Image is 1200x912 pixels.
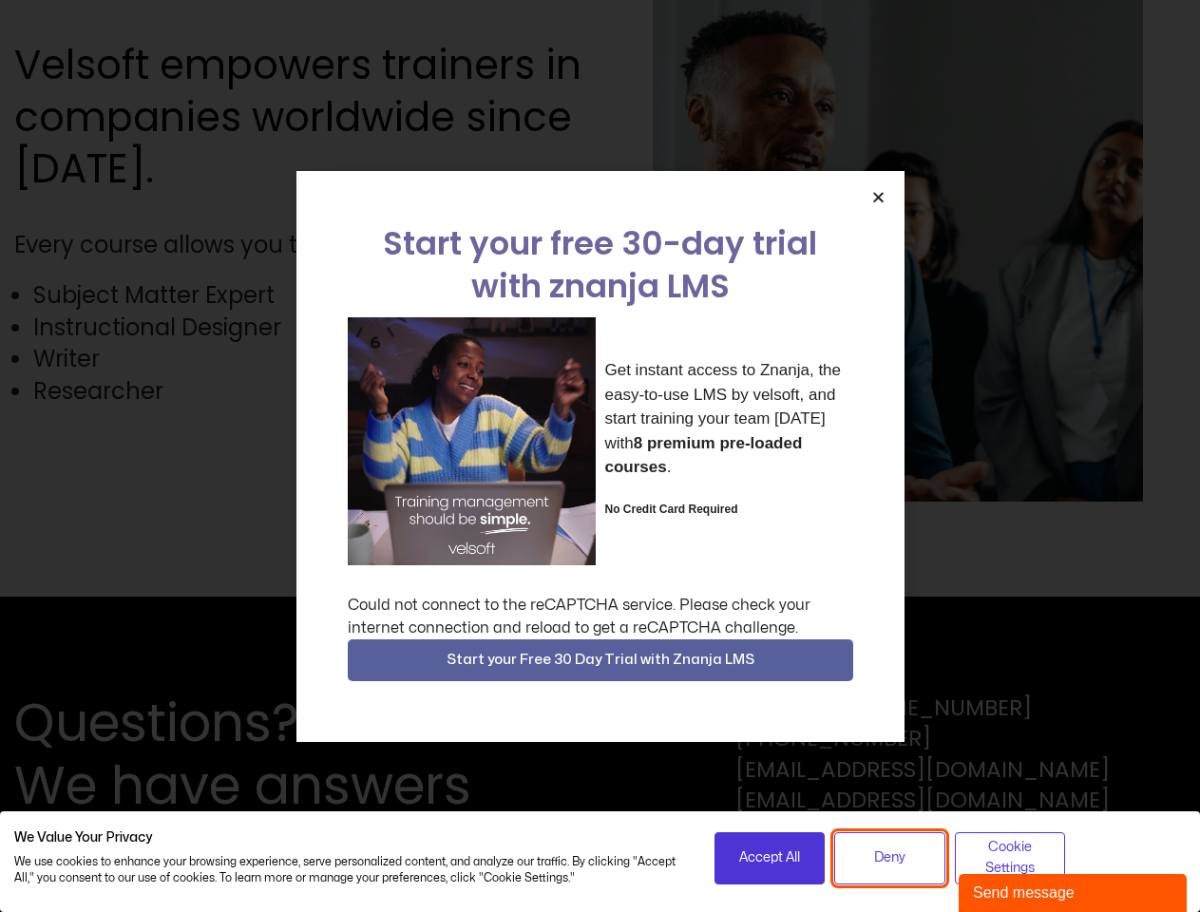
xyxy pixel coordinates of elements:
[14,854,686,886] p: We use cookies to enhance your browsing experience, serve personalized content, and analyze our t...
[605,434,803,477] strong: 8 premium pre-loaded courses
[348,639,853,681] button: Start your Free 30 Day Trial with Znanja LMS
[959,870,1190,912] iframe: chat widget
[348,222,853,308] h2: Start your free 30-day trial with znanja LMS
[14,829,686,846] h2: We Value Your Privacy
[834,832,945,884] button: Deny all cookies
[955,832,1066,884] button: Adjust cookie preferences
[967,837,1054,880] span: Cookie Settings
[739,847,800,868] span: Accept All
[605,503,738,516] strong: No Credit Card Required
[348,317,596,565] img: a woman sitting at her laptop dancing
[605,358,853,480] p: Get instant access to Znanja, the easy-to-use LMS by velsoft, and start training your team [DATE]...
[447,649,754,672] span: Start your Free 30 Day Trial with Znanja LMS
[348,594,853,639] div: Could not connect to the reCAPTCHA service. Please check your internet connection and reload to g...
[874,847,905,868] span: Deny
[714,832,826,884] button: Accept all cookies
[871,190,886,204] a: Close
